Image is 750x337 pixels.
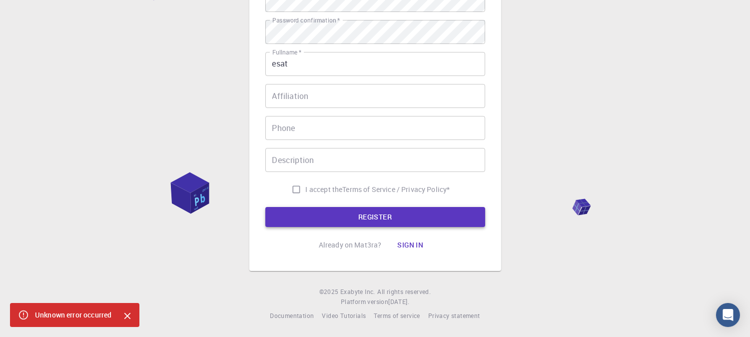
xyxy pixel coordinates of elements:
[341,297,388,307] span: Platform version
[340,287,375,297] a: Exabyte Inc.
[388,297,409,305] span: [DATE] .
[265,207,485,227] button: REGISTER
[389,235,431,255] button: Sign in
[270,311,314,321] a: Documentation
[340,287,375,295] span: Exabyte Inc.
[374,311,420,319] span: Terms of service
[119,308,135,324] button: Close
[428,311,480,321] a: Privacy statement
[306,184,343,194] span: I accept the
[322,311,366,321] a: Video Tutorials
[428,311,480,319] span: Privacy statement
[342,184,450,194] p: Terms of Service / Privacy Policy *
[388,297,409,307] a: [DATE].
[270,311,314,319] span: Documentation
[272,48,301,56] label: Fullname
[342,184,450,194] a: Terms of Service / Privacy Policy*
[716,303,740,327] div: Open Intercom Messenger
[35,306,111,324] div: Unknown error occurred
[272,16,340,24] label: Password confirmation
[319,240,382,250] p: Already on Mat3ra?
[322,311,366,319] span: Video Tutorials
[319,287,340,297] span: © 2025
[377,287,431,297] span: All rights reserved.
[374,311,420,321] a: Terms of service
